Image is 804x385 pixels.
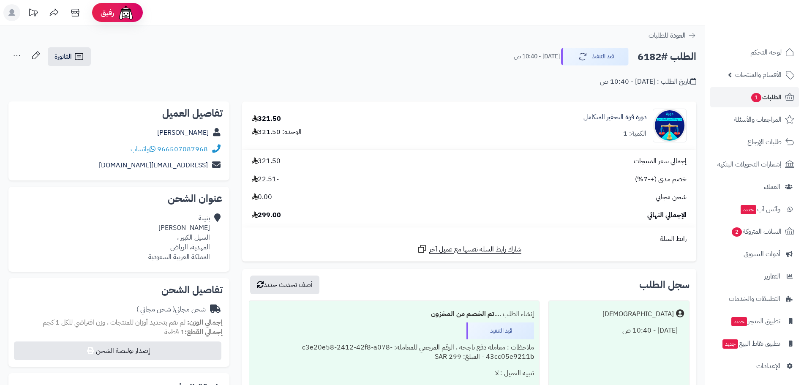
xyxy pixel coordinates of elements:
button: إصدار بوليصة الشحن [14,341,221,360]
div: الكمية: 1 [623,129,646,139]
div: تنبيه العميل : لا [254,365,534,382]
a: تطبيق المتجرجديد [710,311,799,331]
span: التطبيقات والخدمات [729,293,780,305]
div: ملاحظات : معاملة دفع ناجحة ، الرقم المرجعي للمعاملة: c3e20e58-2412-42f8-a078-43cc05e9211b - المبل... [254,339,534,366]
span: لم تقم بتحديد أوزان للمنتجات ، وزن افتراضي للكل 1 كجم [43,317,185,328]
strong: إجمالي القطع: [185,327,223,337]
span: وآتس آب [740,203,780,215]
div: الوحدة: 321.50 [252,127,302,137]
span: 2 [732,227,742,237]
div: شحن مجاني [136,305,206,314]
span: الإعدادات [756,360,780,372]
span: 321.50 [252,156,281,166]
span: -22.51 [252,175,279,184]
span: الطلبات [750,91,782,103]
span: شحن مجاني [656,192,687,202]
span: خصم مدى (+-7%) [635,175,687,184]
a: شارك رابط السلة نفسها مع عميل آخر [417,244,521,254]
button: أضف تحديث جديد [250,276,319,294]
span: العودة للطلبات [649,30,686,41]
a: أدوات التسويق [710,244,799,264]
small: 1 قطعة [164,327,223,337]
span: السلات المتروكة [731,226,782,238]
a: [PERSON_NAME] [157,128,209,138]
a: دورة قوة التحفيز المتكامل [583,112,646,122]
div: [DEMOGRAPHIC_DATA] [602,309,674,319]
b: تم الخصم من المخزون [431,309,494,319]
img: 1756309193-%D9%82%D9%88%D8%A9%20%D8%A7%D9%84%D8%AA%D8%AD%D9%81%D9%8A%D8%B2-90x90.png [653,109,686,142]
span: جديد [741,205,756,214]
div: إنشاء الطلب .... [254,306,534,322]
a: تحديثات المنصة [22,4,44,23]
h3: سجل الطلب [639,280,690,290]
span: 299.00 [252,210,281,220]
div: 321.50 [252,114,281,124]
h2: عنوان الشحن [15,194,223,204]
h2: تفاصيل العميل [15,108,223,118]
div: قيد التنفيذ [466,322,534,339]
strong: إجمالي الوزن: [187,317,223,328]
span: تطبيق المتجر [730,315,780,327]
a: وآتس آبجديد [710,199,799,219]
span: تطبيق نقاط البيع [722,338,780,350]
a: لوحة التحكم [710,42,799,63]
span: التقارير [764,270,780,282]
span: العملاء [764,181,780,193]
span: إجمالي سعر المنتجات [634,156,687,166]
span: طلبات الإرجاع [747,136,782,148]
a: المراجعات والأسئلة [710,109,799,130]
div: بثينة [PERSON_NAME] السيل الكبير ، المهدية، الرياض المملكة العربية السعودية [148,213,210,262]
button: قيد التنفيذ [561,48,629,66]
span: ( شحن مجاني ) [136,304,175,314]
a: الطلبات1 [710,87,799,107]
h2: الطلب #6182 [638,48,696,66]
a: طلبات الإرجاع [710,132,799,152]
span: لوحة التحكم [750,46,782,58]
a: التطبيقات والخدمات [710,289,799,309]
span: جديد [731,317,747,326]
a: تطبيق نقاط البيعجديد [710,333,799,354]
span: 0.00 [252,192,272,202]
div: [DATE] - 10:40 ص [554,322,684,339]
h2: تفاصيل الشحن [15,285,223,295]
small: [DATE] - 10:40 ص [514,52,560,61]
a: السلات المتروكة2 [710,221,799,242]
span: المراجعات والأسئلة [734,114,782,126]
span: الإجمالي النهائي [647,210,687,220]
div: تاريخ الطلب : [DATE] - 10:40 ص [600,77,696,87]
a: التقارير [710,266,799,287]
a: [EMAIL_ADDRESS][DOMAIN_NAME] [99,160,208,170]
div: رابط السلة [245,234,693,244]
span: رفيق [101,8,114,18]
span: 1 [751,93,761,102]
a: واتساب [131,144,155,154]
span: الفاتورة [55,52,72,62]
img: ai-face.png [117,4,134,21]
a: العملاء [710,177,799,197]
span: جديد [722,339,738,349]
a: العودة للطلبات [649,30,696,41]
span: أدوات التسويق [744,248,780,260]
span: الأقسام والمنتجات [735,69,782,81]
span: شارك رابط السلة نفسها مع عميل آخر [429,245,521,254]
span: إشعارات التحويلات البنكية [717,158,782,170]
a: إشعارات التحويلات البنكية [710,154,799,175]
a: الفاتورة [48,47,91,66]
a: 966507087968 [157,144,208,154]
a: الإعدادات [710,356,799,376]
